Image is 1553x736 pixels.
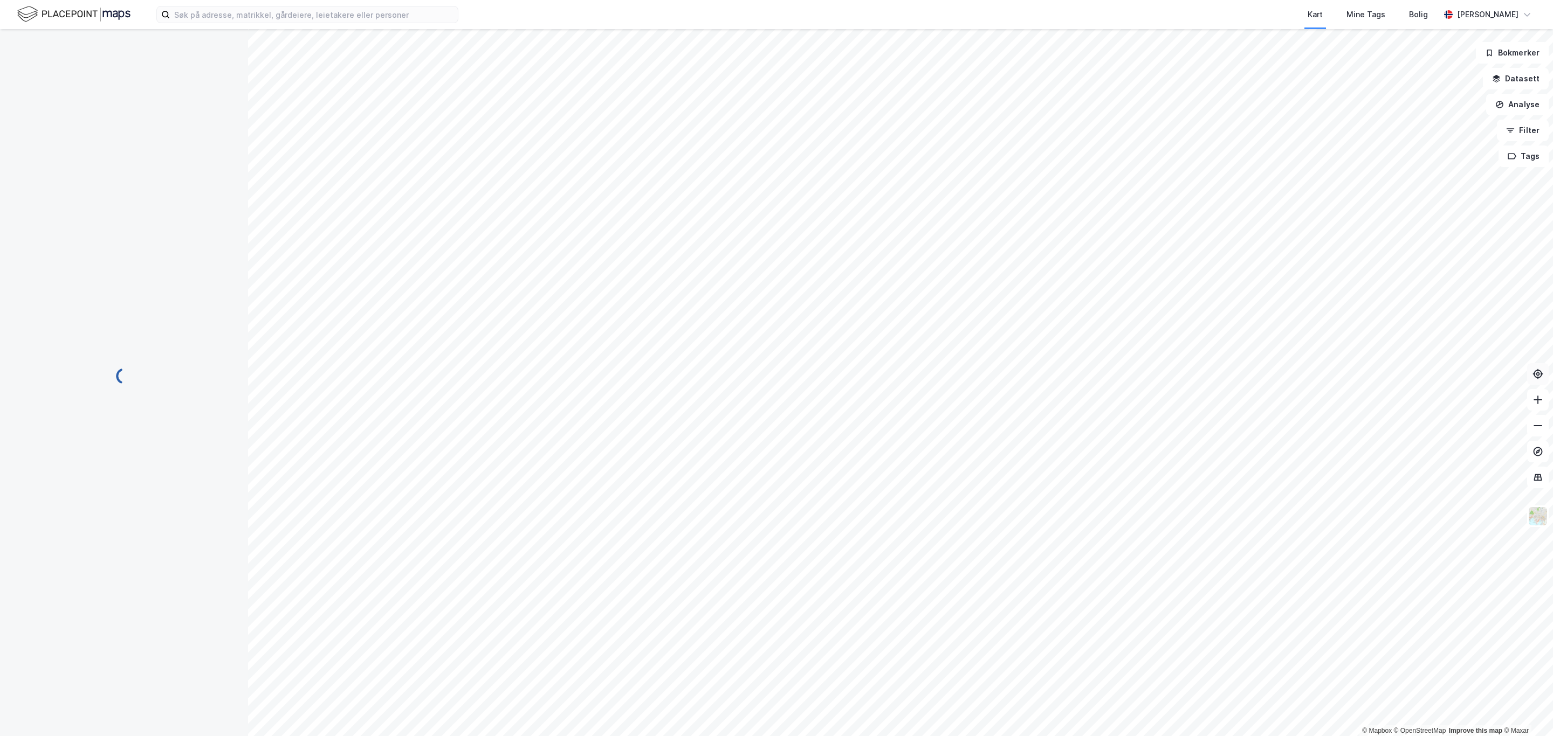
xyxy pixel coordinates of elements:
button: Bokmerker [1476,42,1549,64]
div: Bolig [1409,8,1428,21]
input: Søk på adresse, matrikkel, gårdeiere, leietakere eller personer [170,6,458,23]
a: OpenStreetMap [1394,727,1446,734]
button: Datasett [1483,68,1549,89]
iframe: Chat Widget [1499,684,1553,736]
div: [PERSON_NAME] [1457,8,1518,21]
button: Tags [1499,145,1549,167]
div: Kart [1308,8,1323,21]
button: Analyse [1486,94,1549,115]
img: logo.f888ab2527a4732fd821a326f86c7f29.svg [17,5,130,24]
a: Mapbox [1362,727,1392,734]
button: Filter [1497,120,1549,141]
div: Mine Tags [1346,8,1385,21]
a: Improve this map [1449,727,1502,734]
img: spinner.a6d8c91a73a9ac5275cf975e30b51cfb.svg [115,367,133,385]
img: Z [1528,506,1548,526]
